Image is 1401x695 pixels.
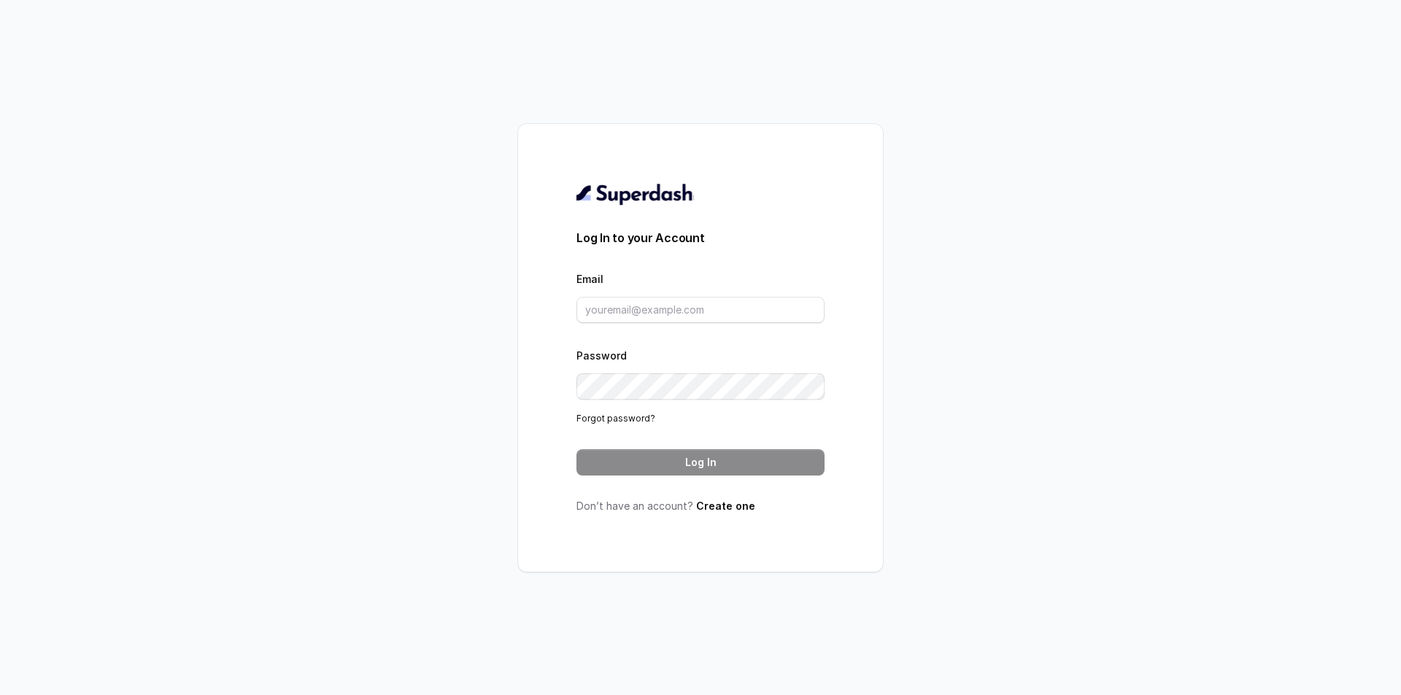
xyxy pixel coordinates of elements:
a: Forgot password? [576,413,655,424]
p: Don’t have an account? [576,499,825,513]
button: Log In [576,449,825,475]
label: Password [576,349,627,362]
input: youremail@example.com [576,297,825,323]
label: Email [576,273,603,285]
img: light.svg [576,182,694,206]
h3: Log In to your Account [576,229,825,246]
a: Create one [696,500,755,512]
